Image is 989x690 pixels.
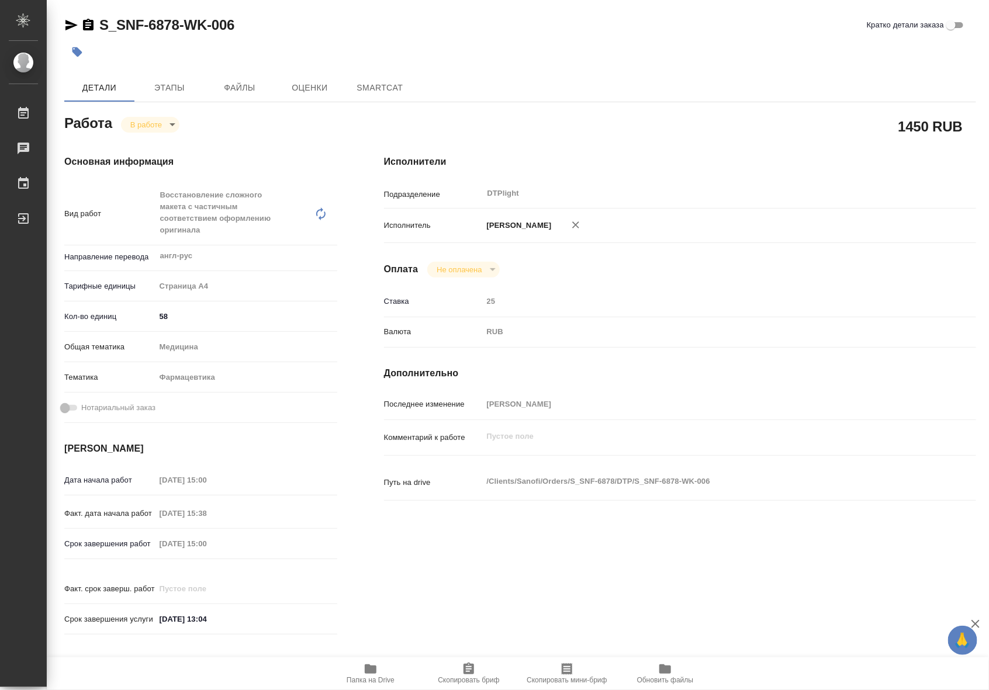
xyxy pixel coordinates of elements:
[127,120,165,130] button: В работе
[384,398,483,410] p: Последнее изменение
[71,81,127,95] span: Детали
[420,657,518,690] button: Скопировать бриф
[81,18,95,32] button: Скопировать ссылку
[155,276,337,296] div: Страница А4
[347,676,395,684] span: Папка на Drive
[384,155,976,169] h4: Исполнители
[527,676,607,684] span: Скопировать мини-бриф
[64,474,155,486] p: Дата начала работ
[433,265,485,275] button: Не оплачена
[384,220,483,231] p: Исполнитель
[384,296,483,307] p: Ставка
[282,81,338,95] span: Оценки
[64,613,155,625] p: Срок завершения услуги
[64,251,155,263] p: Направление перевода
[155,337,337,357] div: Медицина
[64,372,155,383] p: Тематика
[384,366,976,380] h4: Дополнительно
[384,477,483,488] p: Путь на drive
[99,17,234,33] a: S_SNF-6878-WK-006
[64,341,155,353] p: Общая тематика
[64,583,155,595] p: Факт. срок заверш. работ
[483,396,927,412] input: Пустое поле
[384,189,483,200] p: Подразделение
[483,471,927,491] textarea: /Clients/Sanofi/Orders/S_SNF-6878/DTP/S_SNF-6878-WK-006
[483,293,927,310] input: Пустое поле
[483,322,927,342] div: RUB
[384,432,483,443] p: Комментарий к работе
[155,505,258,522] input: Пустое поле
[953,628,973,653] span: 🙏
[518,657,616,690] button: Скопировать мини-бриф
[616,657,714,690] button: Обновить файлы
[155,471,258,488] input: Пустое поле
[867,19,944,31] span: Кратко детали заказа
[64,280,155,292] p: Тарифные единицы
[637,676,694,684] span: Обновить файлы
[155,535,258,552] input: Пустое поле
[155,367,337,387] div: Фармацевтика
[64,311,155,323] p: Кол-во единиц
[155,308,337,325] input: ✎ Введи что-нибудь
[352,81,408,95] span: SmartCat
[898,116,963,136] h2: 1450 RUB
[64,538,155,550] p: Срок завершения работ
[438,676,499,684] span: Скопировать бриф
[81,402,155,414] span: Нотариальный заказ
[64,112,112,133] h2: Работа
[64,208,155,220] p: Вид работ
[64,155,337,169] h4: Основная информация
[948,626,977,655] button: 🙏
[155,580,258,597] input: Пустое поле
[212,81,268,95] span: Файлы
[64,508,155,519] p: Факт. дата начала работ
[64,442,337,456] h4: [PERSON_NAME]
[321,657,420,690] button: Папка на Drive
[563,212,589,238] button: Удалить исполнителя
[427,262,499,278] div: В работе
[483,220,552,231] p: [PERSON_NAME]
[384,262,419,276] h4: Оплата
[121,117,179,133] div: В работе
[141,81,198,95] span: Этапы
[155,611,258,627] input: ✎ Введи что-нибудь
[384,326,483,338] p: Валюта
[64,18,78,32] button: Скопировать ссылку для ЯМессенджера
[64,39,90,65] button: Добавить тэг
